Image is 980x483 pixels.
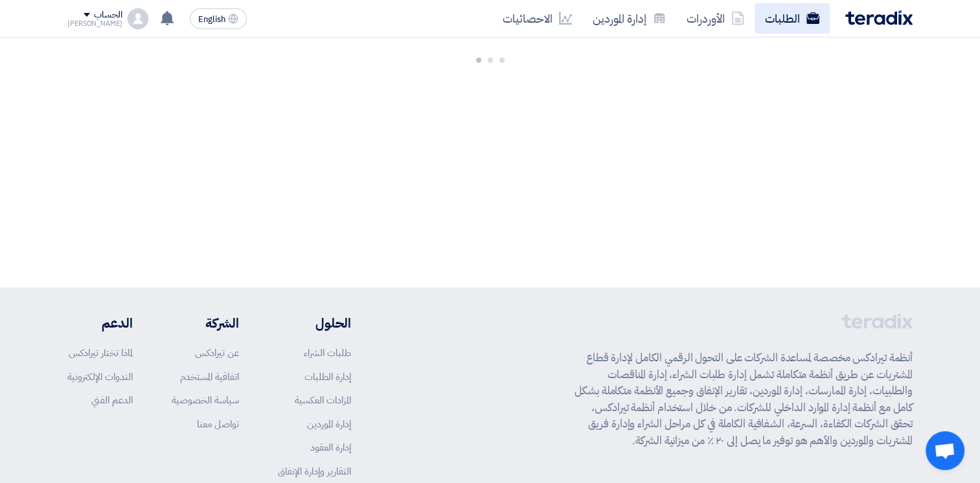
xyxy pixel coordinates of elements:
img: Teradix logo [845,10,913,25]
a: اتفاقية المستخدم [180,370,239,384]
img: profile_test.png [128,8,148,29]
a: الطلبات [755,3,830,34]
div: Open chat [926,431,964,470]
a: عن تيرادكس [195,346,239,360]
a: طلبات الشراء [304,346,351,360]
li: الدعم [67,313,133,333]
div: [PERSON_NAME] [67,20,122,27]
a: إدارة العقود [310,440,351,455]
a: إدارة الطلبات [304,370,351,384]
a: لماذا تختار تيرادكس [69,346,133,360]
a: الدعم الفني [91,393,133,407]
a: سياسة الخصوصية [172,393,239,407]
a: إدارة الموردين [307,417,351,431]
button: English [190,8,247,29]
li: الحلول [278,313,351,333]
li: الشركة [172,313,239,333]
a: المزادات العكسية [295,393,351,407]
a: الندوات الإلكترونية [67,370,133,384]
span: English [198,15,225,24]
a: الأوردرات [676,3,755,34]
div: الحساب [94,10,122,21]
a: الاحصائيات [492,3,582,34]
a: التقارير وإدارة الإنفاق [278,464,351,478]
a: تواصل معنا [197,417,239,431]
a: إدارة الموردين [582,3,676,34]
p: أنظمة تيرادكس مخصصة لمساعدة الشركات على التحول الرقمي الكامل لإدارة قطاع المشتريات عن طريق أنظمة ... [575,350,913,449]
